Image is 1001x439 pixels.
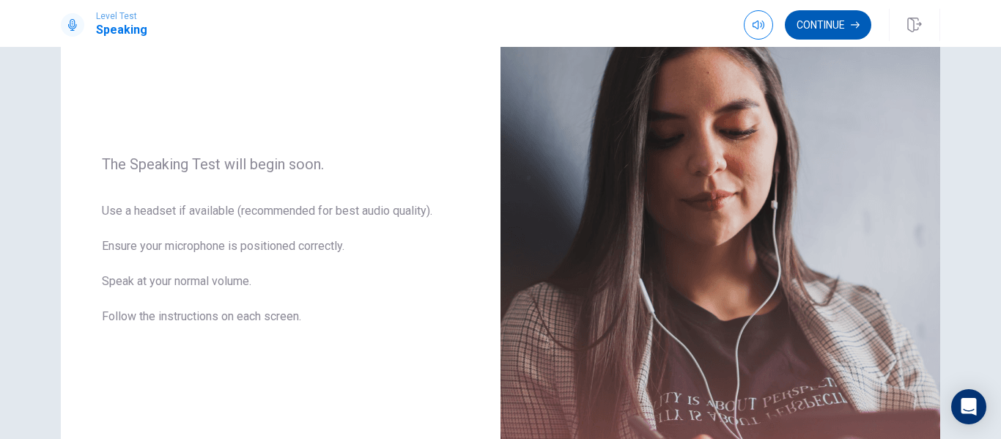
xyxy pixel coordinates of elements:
span: Use a headset if available (recommended for best audio quality). Ensure your microphone is positi... [102,202,459,343]
div: Open Intercom Messenger [951,389,986,424]
button: Continue [785,10,871,40]
h1: Speaking [96,21,147,39]
span: The Speaking Test will begin soon. [102,155,459,173]
span: Level Test [96,11,147,21]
